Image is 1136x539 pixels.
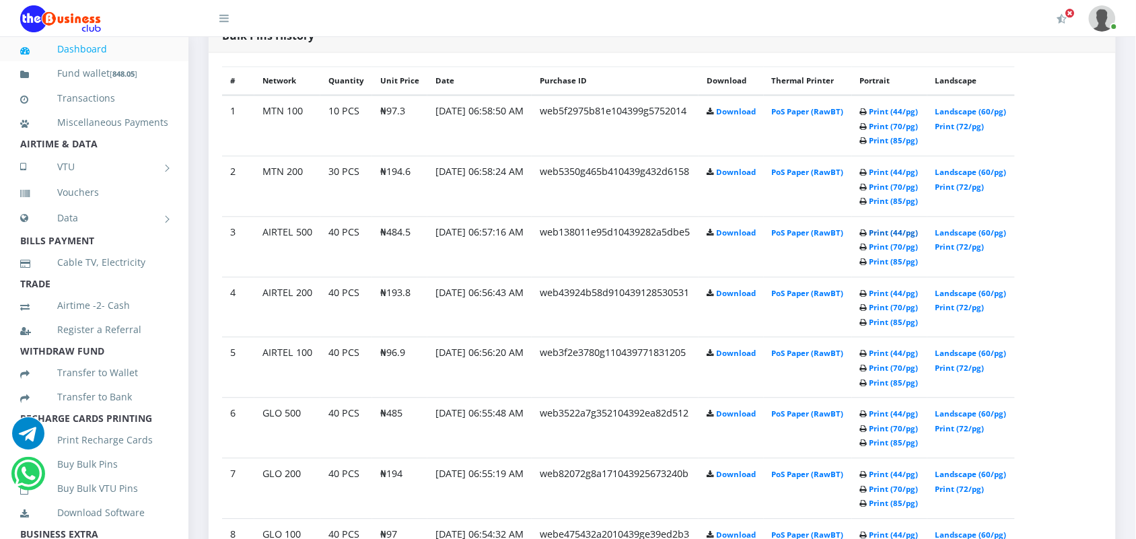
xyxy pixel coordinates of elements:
[254,95,320,155] td: MTN 100
[372,398,427,458] td: ₦485
[372,95,427,155] td: ₦97.3
[254,277,320,337] td: AIRTEL 200
[532,337,699,398] td: web3f2e3780g110439771831205
[20,201,168,235] a: Data
[532,398,699,458] td: web3522a7g352104392ea82d512
[772,167,844,177] a: PoS Paper (RawBT)
[320,216,372,277] td: 40 PCS
[764,66,852,95] th: Thermal Printer
[20,449,168,480] a: Buy Bulk Pins
[716,288,756,298] a: Download
[12,427,44,450] a: Chat for support
[532,155,699,216] td: web5350g465b410439g432d6158
[427,458,532,519] td: [DATE] 06:55:19 AM
[869,408,919,419] a: Print (44/pg)
[869,498,919,508] a: Print (85/pg)
[869,227,919,238] a: Print (44/pg)
[869,363,919,373] a: Print (70/pg)
[20,83,168,114] a: Transactions
[869,135,919,145] a: Print (85/pg)
[935,302,985,312] a: Print (72/pg)
[372,337,427,398] td: ₦96.9
[935,288,1007,298] a: Landscape (60/pg)
[935,423,985,433] a: Print (72/pg)
[222,277,254,337] td: 4
[532,216,699,277] td: web138011e95d10439282a5dbe5
[852,66,927,95] th: Portrait
[532,66,699,95] th: Purchase ID
[320,398,372,458] td: 40 PCS
[772,227,844,238] a: PoS Paper (RawBT)
[869,302,919,312] a: Print (70/pg)
[772,288,844,298] a: PoS Paper (RawBT)
[927,66,1015,95] th: Landscape
[427,337,532,398] td: [DATE] 06:56:20 AM
[699,66,764,95] th: Download
[869,256,919,266] a: Print (85/pg)
[869,288,919,298] a: Print (44/pg)
[869,484,919,494] a: Print (70/pg)
[222,28,314,43] strong: Bulk Pins History
[254,66,320,95] th: Network
[20,177,168,208] a: Vouchers
[772,408,844,419] a: PoS Paper (RawBT)
[222,337,254,398] td: 5
[222,216,254,277] td: 3
[427,95,532,155] td: [DATE] 06:58:50 AM
[532,277,699,337] td: web43924b58d910439128530531
[254,458,320,519] td: GLO 200
[532,95,699,155] td: web5f2975b81e104399g5752014
[1065,8,1075,18] span: Activate Your Membership
[320,458,372,519] td: 40 PCS
[716,469,756,479] a: Download
[320,155,372,216] td: 30 PCS
[112,69,135,79] b: 848.05
[935,167,1007,177] a: Landscape (60/pg)
[935,121,985,131] a: Print (72/pg)
[222,458,254,519] td: 7
[869,437,919,447] a: Print (85/pg)
[222,398,254,458] td: 6
[772,348,844,358] a: PoS Paper (RawBT)
[935,348,1007,358] a: Landscape (60/pg)
[20,357,168,388] a: Transfer to Wallet
[20,382,168,412] a: Transfer to Bank
[935,408,1007,419] a: Landscape (60/pg)
[20,5,101,32] img: Logo
[935,363,985,373] a: Print (72/pg)
[935,469,1007,479] a: Landscape (60/pg)
[20,473,168,504] a: Buy Bulk VTU Pins
[427,66,532,95] th: Date
[869,378,919,388] a: Print (85/pg)
[427,277,532,337] td: [DATE] 06:56:43 AM
[320,277,372,337] td: 40 PCS
[254,216,320,277] td: AIRTEL 500
[716,227,756,238] a: Download
[869,196,919,206] a: Print (85/pg)
[372,216,427,277] td: ₦484.5
[254,337,320,398] td: AIRTEL 100
[20,314,168,345] a: Register a Referral
[20,34,168,65] a: Dashboard
[427,398,532,458] td: [DATE] 06:55:48 AM
[532,458,699,519] td: web82072g8a171043925673240b
[772,106,844,116] a: PoS Paper (RawBT)
[372,66,427,95] th: Unit Price
[222,155,254,216] td: 2
[20,247,168,278] a: Cable TV, Electricity
[222,95,254,155] td: 1
[254,398,320,458] td: GLO 500
[935,106,1007,116] a: Landscape (60/pg)
[320,66,372,95] th: Quantity
[869,469,919,479] a: Print (44/pg)
[716,348,756,358] a: Download
[1089,5,1116,32] img: User
[935,227,1007,238] a: Landscape (60/pg)
[869,242,919,252] a: Print (70/pg)
[1057,13,1067,24] i: Activate Your Membership
[372,458,427,519] td: ₦194
[372,155,427,216] td: ₦194.6
[110,69,137,79] small: [ ]
[427,155,532,216] td: [DATE] 06:58:24 AM
[935,182,985,192] a: Print (72/pg)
